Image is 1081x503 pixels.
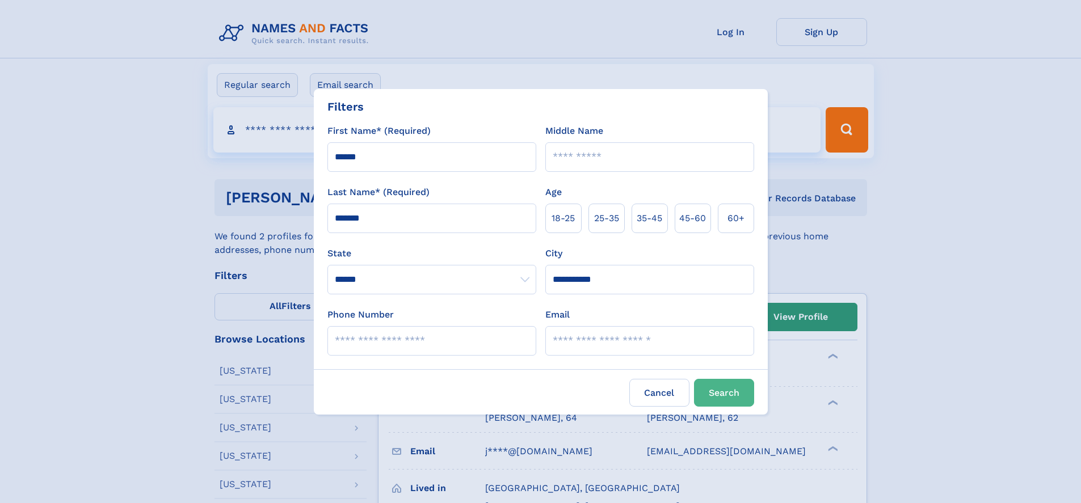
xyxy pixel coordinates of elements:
[694,379,754,407] button: Search
[545,308,570,322] label: Email
[545,124,603,138] label: Middle Name
[727,212,744,225] span: 60+
[629,379,689,407] label: Cancel
[327,98,364,115] div: Filters
[327,247,536,260] label: State
[545,185,562,199] label: Age
[679,212,706,225] span: 45‑60
[327,124,431,138] label: First Name* (Required)
[637,212,662,225] span: 35‑45
[327,308,394,322] label: Phone Number
[552,212,575,225] span: 18‑25
[545,247,562,260] label: City
[327,185,430,199] label: Last Name* (Required)
[594,212,619,225] span: 25‑35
